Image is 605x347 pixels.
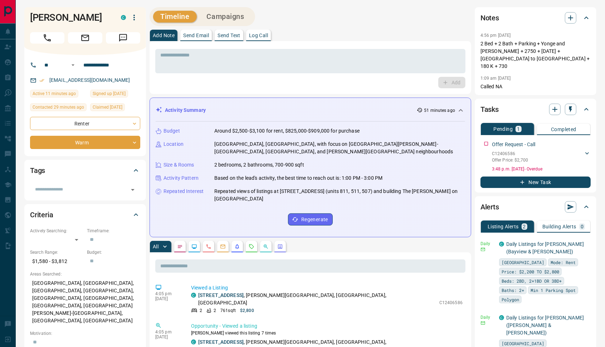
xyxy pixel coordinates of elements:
[30,12,110,23] h1: [PERSON_NAME]
[90,103,140,113] div: Mon Aug 25 2025
[206,244,211,249] svg: Calls
[531,287,576,294] span: Min 1 Parking Spot
[480,104,499,115] h2: Tasks
[30,228,83,234] p: Actively Searching:
[87,228,140,234] p: Timeframe:
[551,259,576,266] span: Mode: Rent
[155,291,180,296] p: 4:05 pm
[480,247,486,252] svg: Email
[30,162,140,179] div: Tags
[581,224,584,229] p: 0
[155,296,180,301] p: [DATE]
[492,149,591,165] div: C12406586Offer Price: $2,700
[480,314,495,321] p: Daily
[200,11,252,23] button: Campaigns
[551,127,576,132] p: Completed
[156,104,465,117] div: Activity Summary51 minutes ago
[33,90,76,97] span: Active 11 minutes ago
[165,106,206,114] p: Activity Summary
[424,107,455,114] p: 51 minutes ago
[492,166,591,172] p: 3:48 p.m. [DATE] - Overdue
[177,244,183,249] svg: Notes
[263,244,269,249] svg: Opportunities
[506,241,584,254] a: Daily Listings for [PERSON_NAME] (Bayview & [PERSON_NAME])
[30,165,45,176] h2: Tags
[68,32,102,44] span: Email
[153,33,175,38] p: Add Note
[164,174,199,182] p: Activity Pattern
[164,127,180,135] p: Budget
[106,32,140,44] span: Message
[480,101,591,118] div: Tasks
[93,90,126,97] span: Signed up [DATE]
[30,136,140,149] div: Warm
[191,293,196,298] div: condos.ca
[30,330,140,337] p: Motivation:
[93,104,122,111] span: Claimed [DATE]
[502,259,544,266] span: [GEOGRAPHIC_DATA]
[214,127,360,135] p: Around $2,500-$3,100 for rent, $825,000-$909,000 for purchase
[155,329,180,334] p: 4:05 pm
[480,9,591,26] div: Notes
[30,90,87,100] div: Tue Sep 16 2025
[492,141,536,148] p: Offer Request - Call
[30,249,83,256] p: Search Range:
[191,244,197,249] svg: Lead Browsing Activity
[218,33,240,38] p: Send Text
[30,256,83,267] p: $1,580 - $3,812
[492,150,528,157] p: C12406586
[523,224,526,229] p: 2
[499,315,504,320] div: condos.ca
[542,224,576,229] p: Building Alerts
[480,198,591,215] div: Alerts
[493,127,513,132] p: Pending
[30,117,140,130] div: Renter
[30,277,140,327] p: [GEOGRAPHIC_DATA], [GEOGRAPHIC_DATA], [GEOGRAPHIC_DATA], [GEOGRAPHIC_DATA], [GEOGRAPHIC_DATA], [G...
[234,244,240,249] svg: Listing Alerts
[200,307,202,314] p: 2
[214,307,216,314] p: 2
[30,271,140,277] p: Areas Searched:
[480,321,486,326] svg: Email
[214,188,465,203] p: Repeated views of listings at [STREET_ADDRESS] (units 811, 511, 507) and building The [PERSON_NAM...
[164,161,194,169] p: Size & Rooms
[480,241,495,247] p: Daily
[502,296,519,303] span: Polygon
[214,140,465,155] p: [GEOGRAPHIC_DATA], [GEOGRAPHIC_DATA], with focus on [GEOGRAPHIC_DATA][PERSON_NAME]-[GEOGRAPHIC_DA...
[164,188,204,195] p: Repeated Interest
[30,32,64,44] span: Call
[128,185,138,195] button: Open
[480,76,511,81] p: 1:09 am [DATE]
[69,61,77,69] button: Open
[517,127,520,132] p: 1
[30,103,87,113] div: Tue Sep 16 2025
[153,11,197,23] button: Timeline
[39,78,44,83] svg: Email Verified
[499,242,504,247] div: condos.ca
[480,177,591,188] button: New Task
[480,12,499,24] h2: Notes
[191,284,463,292] p: Viewed a Listing
[164,140,184,148] p: Location
[198,292,244,298] a: [STREET_ADDRESS]
[506,315,584,336] a: Daily Listings for [PERSON_NAME] ([PERSON_NAME] & [PERSON_NAME])
[30,209,53,220] h2: Criteria
[220,307,236,314] p: 761 sqft
[492,157,528,163] p: Offer Price: $2,700
[502,287,524,294] span: Baths: 2+
[90,90,140,100] div: Mon Aug 25 2025
[214,161,304,169] p: 2 bedrooms, 2 bathrooms, 700-900 sqft
[87,249,140,256] p: Budget:
[198,339,244,345] a: [STREET_ADDRESS]
[249,244,254,249] svg: Requests
[439,299,463,306] p: C12406586
[480,40,591,70] p: 2 Bed + 2 Bath + Parking + Yonge and [PERSON_NAME] + 2750 + [DATE] + [GEOGRAPHIC_DATA] to [GEOGRA...
[502,277,562,284] span: Beds: 2BD, 2+1BD OR 3BD+
[191,330,463,336] p: [PERSON_NAME] viewed this listing 7 times
[502,268,559,275] span: Price: $2,200 TO $2,800
[191,322,463,330] p: Opportunity - Viewed a listing
[480,201,499,213] h2: Alerts
[183,33,209,38] p: Send Email
[33,104,84,111] span: Contacted 29 minutes ago
[191,339,196,344] div: condos.ca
